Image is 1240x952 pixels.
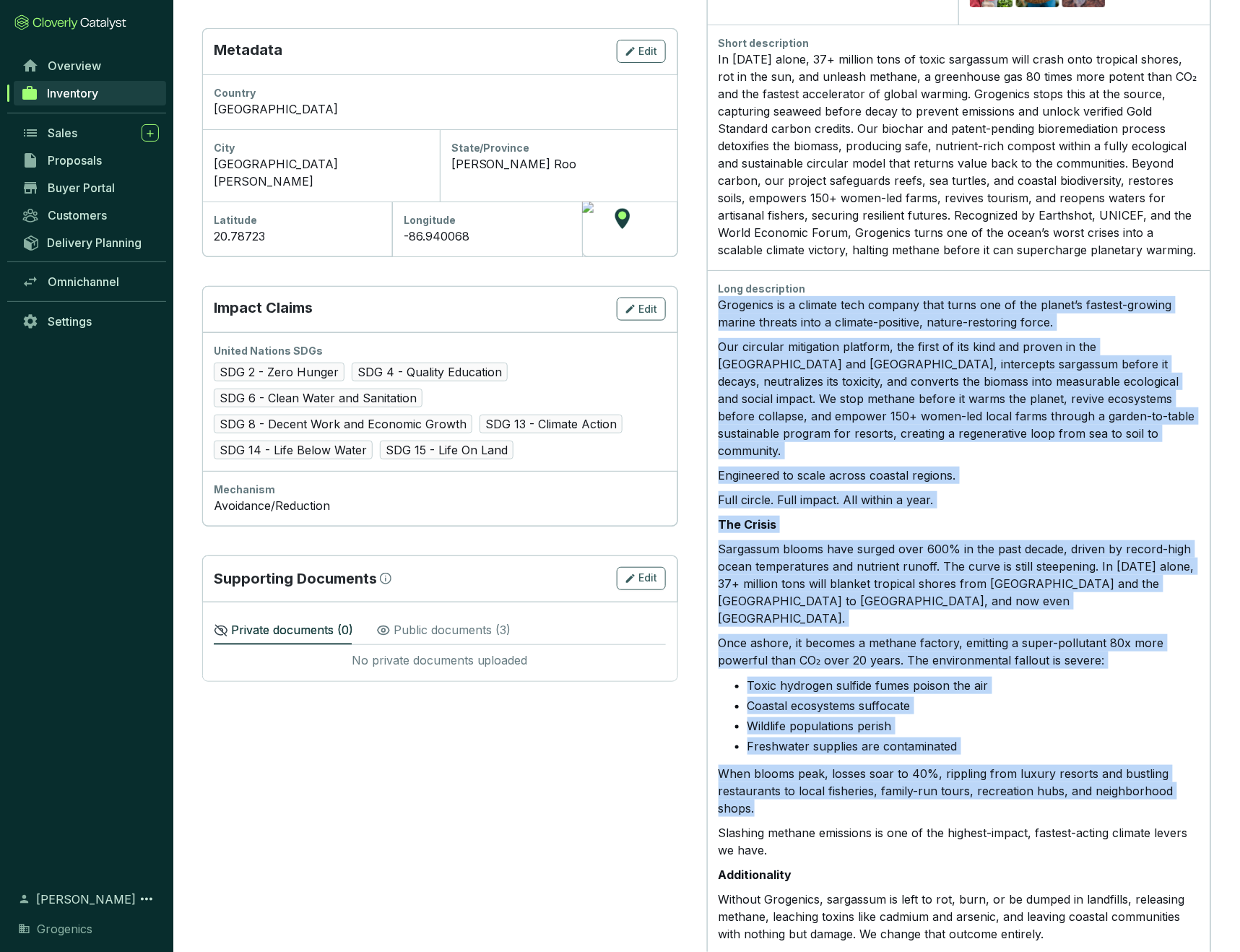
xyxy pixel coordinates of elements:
li: Coastal ecosystems suffocate [747,697,1200,714]
span: SDG 15 - Life On Land [380,441,513,459]
div: Avoidance/Reduction [214,497,666,514]
div: Country [214,86,666,100]
span: Proposals [48,153,102,168]
span: SDG 14 - Life Below Water [214,441,373,459]
p: Supporting Documents [214,568,377,589]
div: In [DATE] alone, 37+ million tons of toxic sargassum will crash onto tropical shores, rot in the ... [719,51,1200,259]
p: Once ashore, it becomes a methane factory, emitting a super-pollutant 80x more powerful than CO₂ ... [719,634,1200,669]
span: Customers [48,208,107,222]
a: Inventory [14,81,166,105]
span: Inventory [47,86,98,100]
span: SDG 2 - Zero Hunger [214,363,344,381]
div: -86.940068 [404,228,571,245]
a: Overview [14,53,166,78]
span: Sales [48,126,77,140]
p: Public documents ( 3 ) [394,622,511,639]
p: Sargassum blooms have surged over 600% in the past decade, driven by record-high ocean temperatur... [719,540,1200,627]
p: Slashing methane emissions is one of the highest-impact, fastest-acting climate levers we have. [719,824,1200,859]
span: Overview [48,59,101,73]
div: 20.78723 [214,228,381,245]
span: Delivery Planning [47,235,142,250]
a: Customers [14,203,166,228]
li: Toxic hydrogen sulfide fumes poison the air [747,677,1200,694]
div: Latitude [214,213,381,228]
button: Edit [617,567,666,590]
span: Omnichannel [48,274,119,289]
p: Our circular mitigation platform, the first of its kind and proven in the [GEOGRAPHIC_DATA] and [... [719,338,1200,459]
li: Freshwater supplies are contaminated [747,737,1200,755]
span: SDG 4 - Quality Education [352,363,508,381]
div: [GEOGRAPHIC_DATA] [214,100,666,118]
p: Engineered to scale across coastal regions. [719,467,1200,484]
div: No private documents uploaded [214,654,666,670]
div: City [214,141,428,155]
a: Omnichannel [14,269,166,294]
div: [GEOGRAPHIC_DATA][PERSON_NAME] [214,155,428,190]
a: Buyer Portal [14,176,166,200]
div: Long description [719,282,1200,296]
p: Without Grogenics, sargassum is left to rot, burn, or be dumped in landfills, releasing methane, ... [719,891,1200,943]
p: When blooms peak, losses soar to 40%, rippling from luxury resorts and bustling restaurants to lo... [719,765,1200,817]
button: Edit [617,40,666,63]
button: Edit [617,298,666,321]
span: Edit [639,302,658,316]
p: Full circle. Full impact. All within a year. [719,491,1200,509]
p: Private documents ( 0 ) [231,622,353,639]
strong: The Crisis [719,517,777,532]
div: Longitude [404,213,571,228]
div: [PERSON_NAME] Roo [451,155,666,173]
p: Metadata [214,40,282,63]
span: [PERSON_NAME] [36,891,136,908]
div: State/Province [451,141,666,155]
p: Grogenics is a climate tech company that turns one of the planet’s fastest-growing marine threats... [719,296,1200,331]
div: Short description [719,36,1200,51]
a: Settings [14,309,166,334]
span: SDG 13 - Climate Action [480,415,623,433]
a: Proposals [14,148,166,173]
li: Wildlife populations perish [747,717,1200,735]
strong: Additionality [719,867,792,882]
div: United Nations SDGs [214,344,666,358]
span: Edit [639,571,658,586]
span: Edit [639,44,658,59]
span: Grogenics [37,920,92,938]
span: SDG 8 - Decent Work and Economic Growth [214,415,472,433]
a: Delivery Planning [14,230,166,254]
span: Buyer Portal [48,181,115,195]
p: Impact Claims [214,298,313,321]
span: SDG 6 - Clean Water and Sanitation [214,389,422,407]
a: Sales [14,121,166,145]
div: Mechanism [214,483,666,497]
span: Settings [48,314,92,329]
